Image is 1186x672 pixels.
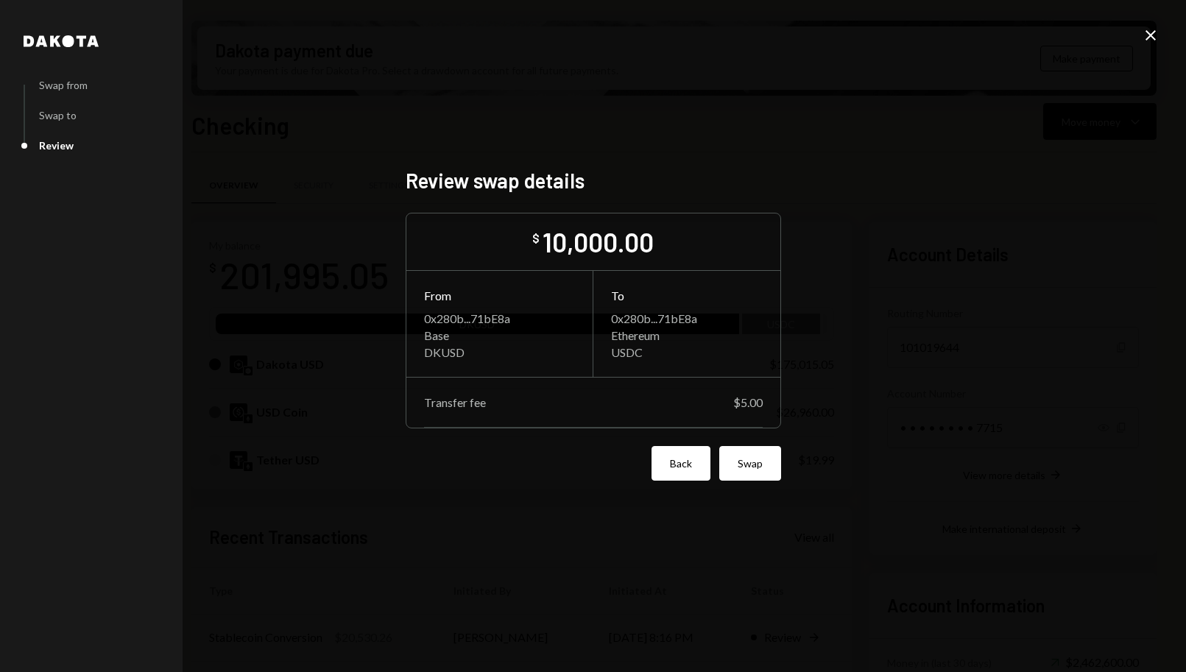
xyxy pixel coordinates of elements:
button: Swap [719,446,781,481]
div: DKUSD [424,345,575,359]
div: 0x280b...71bE8a [424,311,575,325]
div: 10,000.00 [543,225,654,258]
div: Transfer fee [424,395,486,409]
div: $ [532,231,540,246]
div: From [424,289,575,303]
div: To [611,289,763,303]
div: Swap from [39,79,88,91]
div: USDC [611,345,763,359]
div: Ethereum [611,328,763,342]
div: Review [39,139,74,152]
h2: Review swap details [406,166,781,195]
div: 0x280b...71bE8a [611,311,763,325]
button: Back [652,446,710,481]
div: Swap to [39,109,77,121]
div: Base [424,328,575,342]
div: $5.00 [733,395,763,409]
